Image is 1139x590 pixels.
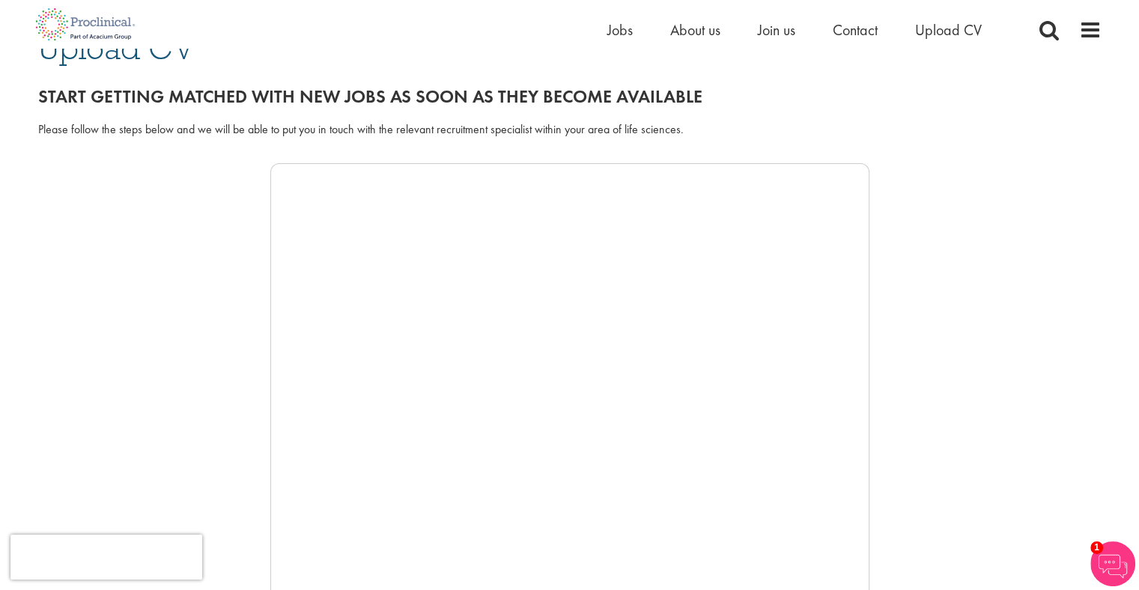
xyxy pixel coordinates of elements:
[1090,541,1135,586] img: Chatbot
[38,121,1102,139] div: Please follow the steps below and we will be able to put you in touch with the relevant recruitme...
[38,87,1102,106] h2: Start getting matched with new jobs as soon as they become available
[833,20,878,40] a: Contact
[670,20,720,40] a: About us
[758,20,795,40] a: Join us
[1090,541,1103,554] span: 1
[607,20,633,40] a: Jobs
[915,20,982,40] a: Upload CV
[10,535,202,580] iframe: reCAPTCHA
